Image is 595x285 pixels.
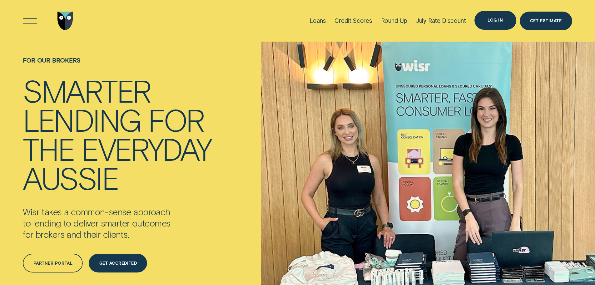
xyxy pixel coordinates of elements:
[89,254,147,272] a: Get Accredited
[381,17,408,24] div: Round Up
[23,254,83,272] a: Partner Portal
[23,134,74,163] div: the
[310,17,326,24] div: Loans
[520,12,572,30] a: Get Estimate
[23,206,203,240] p: Wisr takes a common-sense approach to lending to deliver smarter outcomes for brokers and their c...
[21,12,39,30] button: Open Menu
[148,105,204,134] div: for
[23,163,118,192] div: Aussie
[488,18,503,22] div: Log in
[23,76,211,192] h4: Smarter lending for the everyday Aussie
[57,12,73,30] img: Wisr
[335,17,372,24] div: Credit Scores
[23,76,151,105] div: Smarter
[416,17,466,24] div: July Rate Discount
[23,57,211,76] h1: For Our Brokers
[82,134,211,163] div: everyday
[23,105,141,134] div: lending
[474,11,516,30] button: Log in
